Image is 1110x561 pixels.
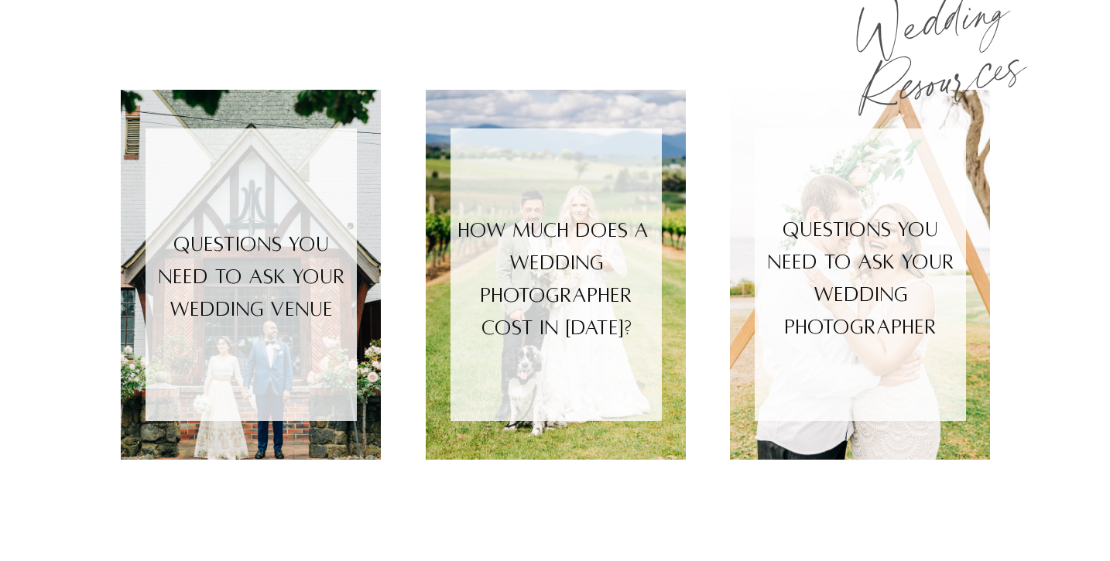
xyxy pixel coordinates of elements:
[452,214,660,336] a: How much does a Wedding photographer cost in [DATE]?
[147,228,355,321] a: Questions you need to ask your wedding venue
[756,214,964,337] a: Questions you need to ask your wedding Photographer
